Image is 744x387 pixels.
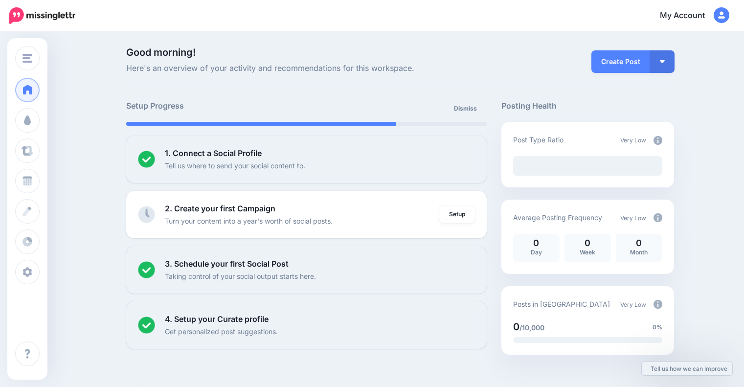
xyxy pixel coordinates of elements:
[9,7,75,24] img: Missinglettr
[654,300,662,309] img: info-circle-grey.png
[630,249,648,256] span: Month
[501,100,674,112] h5: Posting Health
[518,239,555,248] p: 0
[642,362,732,375] a: Tell us how we can improve
[165,148,262,158] b: 1. Connect a Social Profile
[138,206,155,223] img: clock-grey.png
[621,239,657,248] p: 0
[165,160,305,171] p: Tell us where to send your social content to.
[513,134,564,145] p: Post Type Ratio
[138,151,155,168] img: checked-circle.png
[439,205,475,223] a: Setup
[513,212,602,223] p: Average Posting Frequency
[569,239,606,248] p: 0
[165,204,275,213] b: 2. Create your first Campaign
[165,259,289,269] b: 3. Schedule your first Social Post
[660,60,665,63] img: arrow-down-white.png
[513,321,519,333] span: 0
[138,261,155,278] img: checked-circle.png
[165,271,316,282] p: Taking control of your social output starts here.
[650,4,729,28] a: My Account
[165,215,333,227] p: Turn your content into a year's worth of social posts.
[620,137,646,144] span: Very Low
[580,249,595,256] span: Week
[448,100,483,117] a: Dismiss
[620,214,646,222] span: Very Low
[531,249,542,256] span: Day
[519,323,544,332] span: /10,000
[126,46,196,58] span: Good morning!
[165,314,269,324] b: 4. Setup your Curate profile
[654,213,662,222] img: info-circle-grey.png
[653,322,662,332] span: 0%
[126,62,487,75] span: Here's an overview of your activity and recommendations for this workspace.
[513,298,610,310] p: Posts in [GEOGRAPHIC_DATA]
[23,54,32,63] img: menu.png
[654,136,662,145] img: info-circle-grey.png
[620,301,646,308] span: Very Low
[126,100,306,112] h5: Setup Progress
[165,326,278,337] p: Get personalized post suggestions.
[138,317,155,334] img: checked-circle.png
[591,50,650,73] a: Create Post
